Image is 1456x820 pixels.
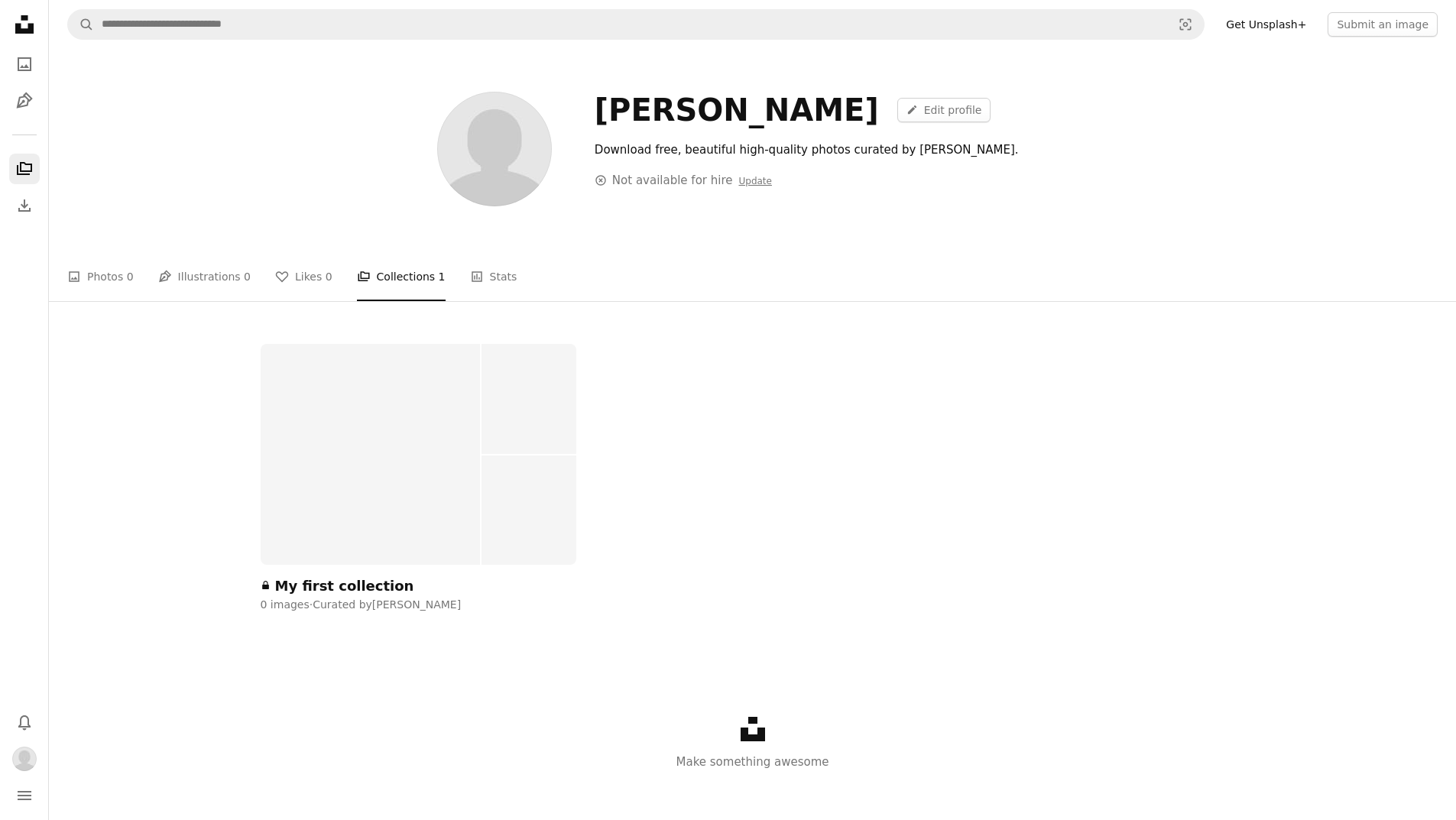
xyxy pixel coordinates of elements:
p: Make something awesome [261,753,1245,771]
img: Avatar of user Alireza Azarm [12,747,37,771]
form: Find visuals sitewide [67,9,1205,40]
div: My first collection [275,577,414,595]
button: Submit an image [1328,12,1438,37]
button: Notifications [9,707,40,737]
a: [PERSON_NAME] [372,598,461,611]
span: 0 [244,268,251,285]
button: Visual search [1167,10,1204,39]
a: Photos [9,49,40,79]
a: Edit profile [897,98,991,122]
a: Get Unsplash+ [1217,12,1315,37]
span: 0 [127,268,134,285]
img: Avatar of user Alireza Azarm [437,92,552,206]
div: 0 images · Curated by [261,598,576,613]
button: Menu [9,780,40,811]
a: Illustrations 0 [158,252,251,301]
a: Download History [9,190,40,221]
button: Search Unsplash [68,10,94,39]
span: 0 [326,268,332,285]
a: My first collection [261,344,576,593]
div: [PERSON_NAME] [595,92,879,128]
button: Profile [9,744,40,774]
a: Home — Unsplash [9,9,40,43]
a: Photos 0 [67,252,134,301]
a: Collections [9,154,40,184]
a: Illustrations [9,86,40,116]
div: Not available for hire [595,171,772,190]
a: Likes 0 [275,252,332,301]
a: Stats [470,252,517,301]
a: Update [738,176,771,186]
div: Download free, beautiful high-quality photos curated by [PERSON_NAME]. [595,141,1049,159]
